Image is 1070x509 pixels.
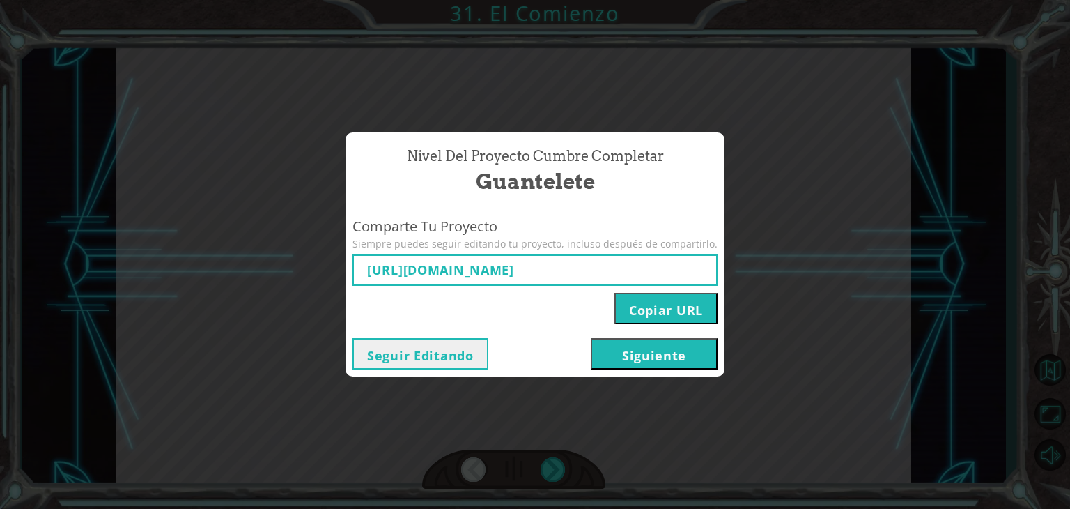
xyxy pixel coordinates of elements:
span: Guantelete [476,167,595,197]
button: Copiar URL [614,293,718,324]
span: Nivel del Proyecto Cumbre Completar [407,146,664,167]
button: Seguir Editando [352,338,488,370]
span: Siempre puedes seguir editando tu proyecto, incluso después de compartirlo. [352,237,718,251]
button: Siguiente [591,338,718,370]
span: Comparte Tu Proyecto [352,217,718,237]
